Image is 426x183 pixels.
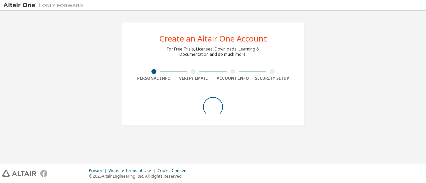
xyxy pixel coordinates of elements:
div: Security Setup [253,76,292,81]
div: Verify Email [174,76,213,81]
img: Altair One [3,2,87,9]
div: Account Info [213,76,253,81]
div: Privacy [89,168,108,173]
div: Create an Altair One Account [159,35,267,43]
p: © 2025 Altair Engineering, Inc. All Rights Reserved. [89,173,192,179]
div: For Free Trials, Licenses, Downloads, Learning & Documentation and so much more. [167,46,259,57]
div: Personal Info [134,76,174,81]
div: Cookie Consent [157,168,192,173]
div: Website Terms of Use [108,168,157,173]
img: altair_logo.svg [2,170,36,177]
img: facebook.svg [40,170,47,177]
